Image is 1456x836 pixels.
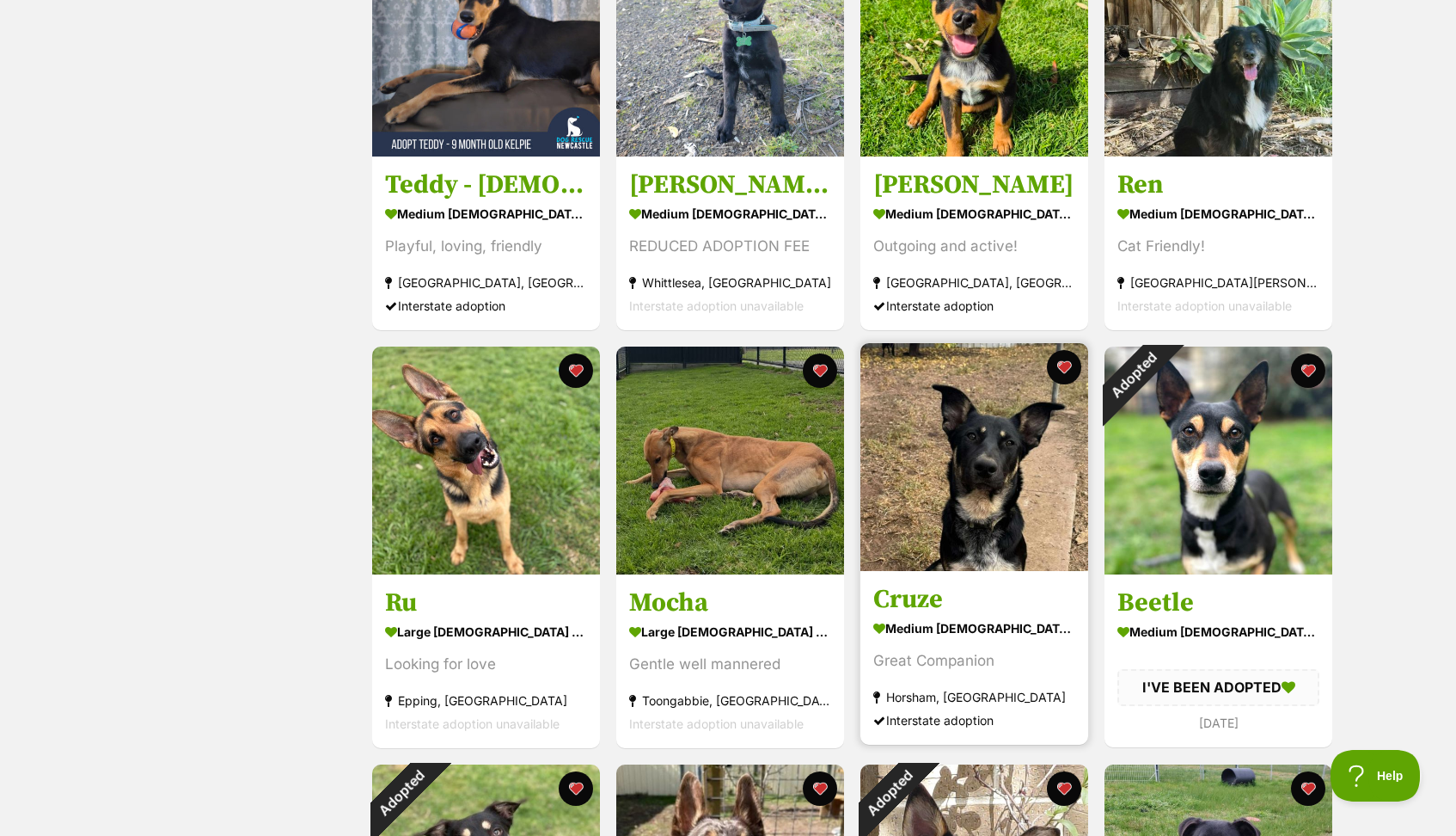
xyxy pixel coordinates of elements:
[873,294,1075,317] div: Interstate adoption
[1117,235,1319,258] div: Cat Friendly!
[372,574,600,748] a: Ru large [DEMOGRAPHIC_DATA] Dog Looking for love Epping, [GEOGRAPHIC_DATA] Interstate adoption un...
[873,709,1075,732] div: Interstate adoption
[385,169,587,201] h3: Teddy - [DEMOGRAPHIC_DATA] Kelpie
[1117,271,1319,294] div: [GEOGRAPHIC_DATA][PERSON_NAME][GEOGRAPHIC_DATA]
[1117,201,1319,226] div: medium [DEMOGRAPHIC_DATA] Dog
[629,619,831,644] div: large [DEMOGRAPHIC_DATA] Dog
[873,583,1075,616] h3: Cruze
[629,271,831,294] div: Whittlesea, [GEOGRAPHIC_DATA]
[1331,750,1422,802] iframe: Help Scout Beacon - Open
[1104,561,1332,578] a: Adopted
[629,298,804,313] span: Interstate adoption unavailable
[559,353,593,388] button: favourite
[385,716,560,731] span: Interstate adoption unavailable
[1104,156,1332,330] a: Ren medium [DEMOGRAPHIC_DATA] Dog Cat Friendly! [GEOGRAPHIC_DATA][PERSON_NAME][GEOGRAPHIC_DATA] I...
[1117,169,1319,201] h3: Ren
[616,156,844,330] a: [PERSON_NAME] ([PERSON_NAME]) medium [DEMOGRAPHIC_DATA] Dog REDUCED ADOPTION FEE Whittlesea, [GEO...
[1117,619,1319,644] div: medium [DEMOGRAPHIC_DATA] Dog
[385,235,587,258] div: Playful, loving, friendly
[873,649,1075,673] div: Great Companion
[559,771,593,806] button: favourite
[616,347,844,575] img: Mocha
[629,169,831,201] h3: [PERSON_NAME] ([PERSON_NAME])
[385,294,587,317] div: Interstate adoption
[803,353,837,388] button: favourite
[629,201,831,226] div: medium [DEMOGRAPHIC_DATA] Dog
[385,587,587,619] h3: Ru
[873,271,1075,294] div: [GEOGRAPHIC_DATA], [GEOGRAPHIC_DATA]
[873,685,1075,709] div: Horsham, [GEOGRAPHIC_DATA]
[372,156,600,330] a: Teddy - [DEMOGRAPHIC_DATA] Kelpie medium [DEMOGRAPHIC_DATA] Dog Playful, loving, friendly [GEOGRA...
[1291,771,1325,806] button: favourite
[1047,350,1081,384] button: favourite
[385,653,587,676] div: Looking for love
[1117,587,1319,619] h3: Beetle
[873,616,1075,641] div: medium [DEMOGRAPHIC_DATA] Dog
[873,201,1075,226] div: medium [DEMOGRAPHIC_DATA] Dog
[372,347,600,575] img: Ru
[629,716,804,731] span: Interstate adoption unavailable
[629,235,831,258] div: REDUCED ADOPTION FEE
[873,169,1075,201] h3: [PERSON_NAME]
[860,570,1088,745] a: Cruze medium [DEMOGRAPHIC_DATA] Dog Great Companion Horsham, [GEOGRAPHIC_DATA] Interstate adoptio...
[1291,353,1325,388] button: favourite
[616,574,844,748] a: Mocha large [DEMOGRAPHIC_DATA] Dog Gentle well mannered Toongabbie, [GEOGRAPHIC_DATA] Interstate ...
[803,771,837,806] button: favourite
[1104,347,1332,575] img: Beetle
[1117,298,1292,313] span: Interstate adoption unavailable
[629,653,831,676] div: Gentle well mannered
[860,343,1088,571] img: Cruze
[1082,324,1184,427] div: Adopted
[629,689,831,712] div: Toongabbie, [GEOGRAPHIC_DATA]
[629,587,831,619] h3: Mocha
[385,201,587,226] div: medium [DEMOGRAPHIC_DATA] Dog
[860,156,1088,330] a: [PERSON_NAME] medium [DEMOGRAPHIC_DATA] Dog Outgoing and active! [GEOGRAPHIC_DATA], [GEOGRAPHIC_D...
[385,271,587,294] div: [GEOGRAPHIC_DATA], [GEOGRAPHIC_DATA]
[1047,771,1081,806] button: favourite
[1117,669,1319,705] div: I'VE BEEN ADOPTED
[385,619,587,644] div: large [DEMOGRAPHIC_DATA] Dog
[385,689,587,712] div: Epping, [GEOGRAPHIC_DATA]
[1104,574,1332,747] a: Beetle medium [DEMOGRAPHIC_DATA] Dog I'VE BEEN ADOPTED [DATE] favourite
[873,235,1075,258] div: Outgoing and active!
[1117,711,1319,735] div: [DATE]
